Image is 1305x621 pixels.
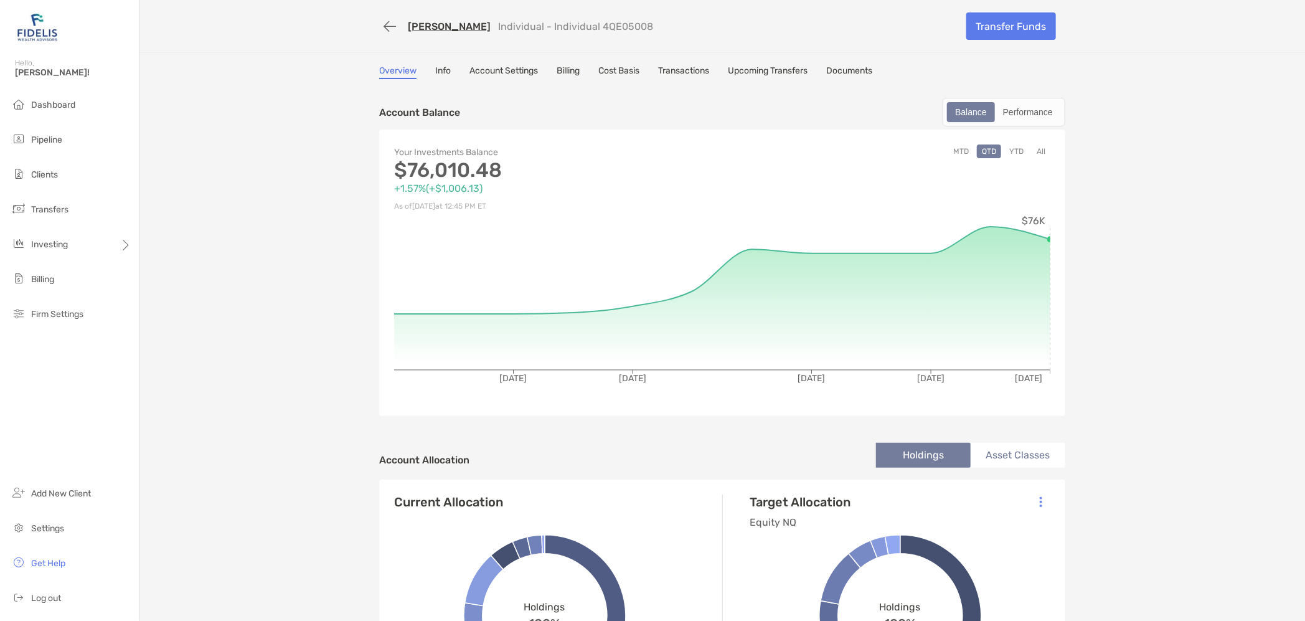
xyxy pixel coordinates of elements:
img: settings icon [11,520,26,535]
p: Individual - Individual 4QE05008 [498,21,653,32]
tspan: [DATE] [1015,373,1042,384]
img: firm-settings icon [11,306,26,321]
span: Clients [31,169,58,180]
span: Holdings [524,601,565,613]
div: Performance [996,103,1060,121]
span: [PERSON_NAME]! [15,67,131,78]
button: YTD [1004,145,1029,158]
p: Account Balance [379,105,460,120]
p: As of [DATE] at 12:45 PM ET [394,199,722,214]
span: Transfers [31,204,68,215]
span: Investing [31,239,68,250]
li: Asset Classes [971,443,1065,468]
span: Get Help [31,558,65,569]
img: pipeline icon [11,131,26,146]
a: [PERSON_NAME] [408,21,491,32]
button: QTD [977,145,1001,158]
tspan: [DATE] [798,373,826,384]
a: Documents [826,65,872,79]
p: Your Investments Balance [394,145,722,160]
span: Add New Client [31,488,91,499]
img: transfers icon [11,201,26,216]
tspan: $76K [1022,215,1045,227]
img: clients icon [11,166,26,181]
span: Settings [31,523,64,534]
img: add_new_client icon [11,485,26,500]
img: dashboard icon [11,97,26,111]
h4: Target Allocation [750,495,850,510]
img: logout icon [11,590,26,605]
li: Holdings [876,443,971,468]
a: Transactions [658,65,709,79]
img: get-help icon [11,555,26,570]
a: Upcoming Transfers [728,65,808,79]
span: Firm Settings [31,309,83,320]
a: Overview [379,65,417,79]
img: Icon List Menu [1040,496,1042,508]
p: Equity NQ [750,514,850,530]
p: $76,010.48 [394,163,722,178]
div: segmented control [943,98,1065,126]
span: Log out [31,593,61,604]
p: +1.57% ( +$1,006.13 ) [394,181,722,196]
h4: Account Allocation [379,454,469,466]
img: Zoe Logo [15,5,60,50]
a: Cost Basis [598,65,639,79]
button: All [1032,145,1050,158]
tspan: [DATE] [619,373,646,384]
img: investing icon [11,236,26,251]
button: MTD [948,145,974,158]
img: billing icon [11,271,26,286]
span: Dashboard [31,100,75,110]
a: Billing [557,65,580,79]
a: Transfer Funds [966,12,1056,40]
span: Pipeline [31,135,62,145]
tspan: [DATE] [917,373,945,384]
a: Info [435,65,451,79]
span: Holdings [880,601,921,613]
tspan: [DATE] [500,373,527,384]
span: Billing [31,274,54,285]
a: Account Settings [469,65,538,79]
div: Balance [948,103,994,121]
h4: Current Allocation [394,495,503,510]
